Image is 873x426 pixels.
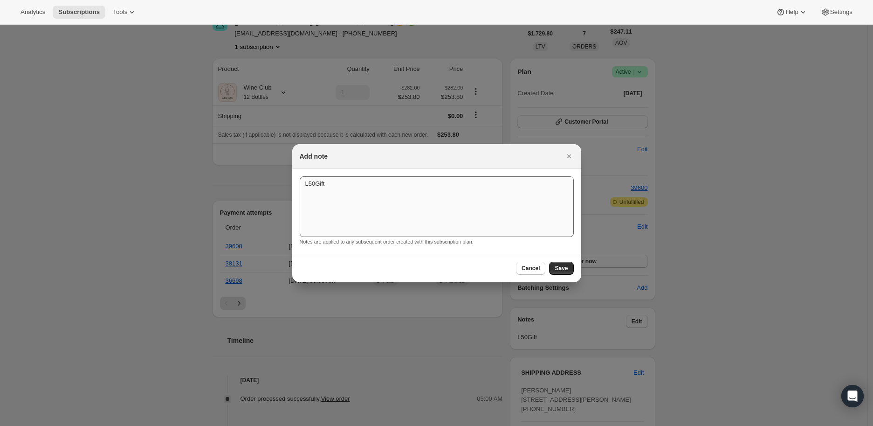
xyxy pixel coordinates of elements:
[815,6,858,19] button: Settings
[549,262,573,275] button: Save
[300,239,474,244] small: Notes are applied to any subsequent order created with this subscription plan.
[563,150,576,163] button: Close
[555,265,568,272] span: Save
[300,152,328,161] h2: Add note
[785,8,798,16] span: Help
[830,8,852,16] span: Settings
[770,6,813,19] button: Help
[21,8,45,16] span: Analytics
[113,8,127,16] span: Tools
[516,262,545,275] button: Cancel
[107,6,142,19] button: Tools
[15,6,51,19] button: Analytics
[300,176,574,237] textarea: L50Gift
[522,265,540,272] span: Cancel
[53,6,105,19] button: Subscriptions
[841,385,864,407] div: Open Intercom Messenger
[58,8,100,16] span: Subscriptions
